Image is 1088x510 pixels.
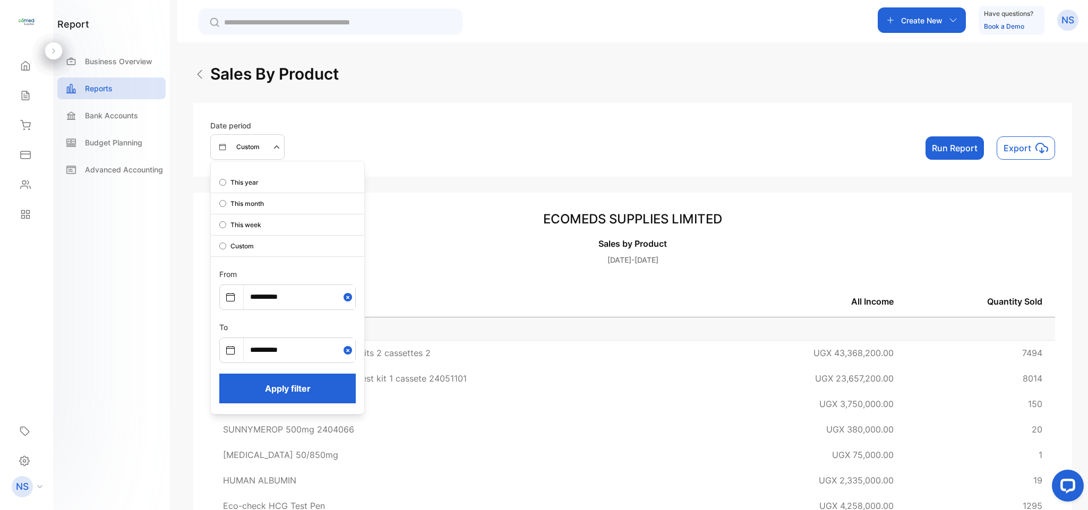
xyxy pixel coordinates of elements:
td: 7494 [906,340,1055,366]
p: Custom [236,142,260,152]
button: Create New [878,7,966,33]
p: NS [1061,13,1074,27]
th: Quantity Sold [906,287,1055,317]
span: UGX 75,000.00 [832,450,894,460]
p: This week [230,220,261,230]
button: Custom [210,134,285,160]
iframe: LiveChat chat widget [1043,465,1088,510]
td: 8014 [906,366,1055,391]
p: Bank Accounts [85,110,138,121]
td: Eco-check [MEDICAL_DATA] self test kit 1 cassete 24051101 [210,366,706,391]
p: Business Overview [85,56,152,67]
button: Exporticon [997,136,1055,160]
a: Advanced Accounting [57,159,166,180]
p: NS [16,480,29,494]
td: SUNNYMEROP 1gm 2404059 [210,391,706,417]
p: Date period [210,120,285,131]
button: NS [1057,7,1078,33]
p: Custom [230,241,254,251]
img: Arrow [193,68,206,81]
td: Eco-check [MEDICAL_DATA] test kits 2 cassettes 2 [210,340,706,366]
img: icon [1035,142,1048,154]
p: Advanced Accounting [85,164,163,175]
h2: sales by product [210,62,339,86]
span: UGX 23,657,200.00 [815,373,894,384]
span: UGX 3,750,000.00 [819,399,894,409]
td: 1 [906,442,1055,468]
p: [DATE]-[DATE] [210,254,1055,265]
img: logo [19,14,35,30]
th: All Income [706,287,907,317]
span: UGX 43,368,200.00 [813,348,894,358]
th: PRODUCT [210,287,706,317]
p: This year [230,178,259,187]
a: Book a Demo [984,22,1024,30]
td: Product List [210,317,1055,340]
span: UGX 2,335,000.00 [819,475,894,486]
td: [MEDICAL_DATA] 50/850mg [210,442,706,468]
label: To [219,323,228,332]
a: Budget Planning [57,132,166,153]
button: Close [344,285,355,309]
h1: report [57,17,89,31]
a: Business Overview [57,50,166,72]
td: 19 [906,468,1055,493]
td: SUNNYMEROP 500mg 2404066 [210,417,706,442]
p: Sales by Product [210,237,1055,250]
button: Close [344,338,355,362]
p: Have questions? [984,8,1033,19]
p: Budget Planning [85,137,142,148]
a: Reports [57,77,166,99]
button: Run Report [926,136,984,160]
p: This month [230,199,264,209]
span: UGX 380,000.00 [826,424,894,435]
a: Bank Accounts [57,105,166,126]
td: HUMAN ALBUMIN [210,468,706,493]
p: Reports [85,83,113,94]
p: Export [1004,142,1031,154]
td: 20 [906,417,1055,442]
td: 150 [906,391,1055,417]
h3: ECOMEDS SUPPLIES LIMITED [210,210,1055,229]
label: From [219,270,237,279]
button: Apply filter [219,374,356,403]
p: Create New [901,15,943,26]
